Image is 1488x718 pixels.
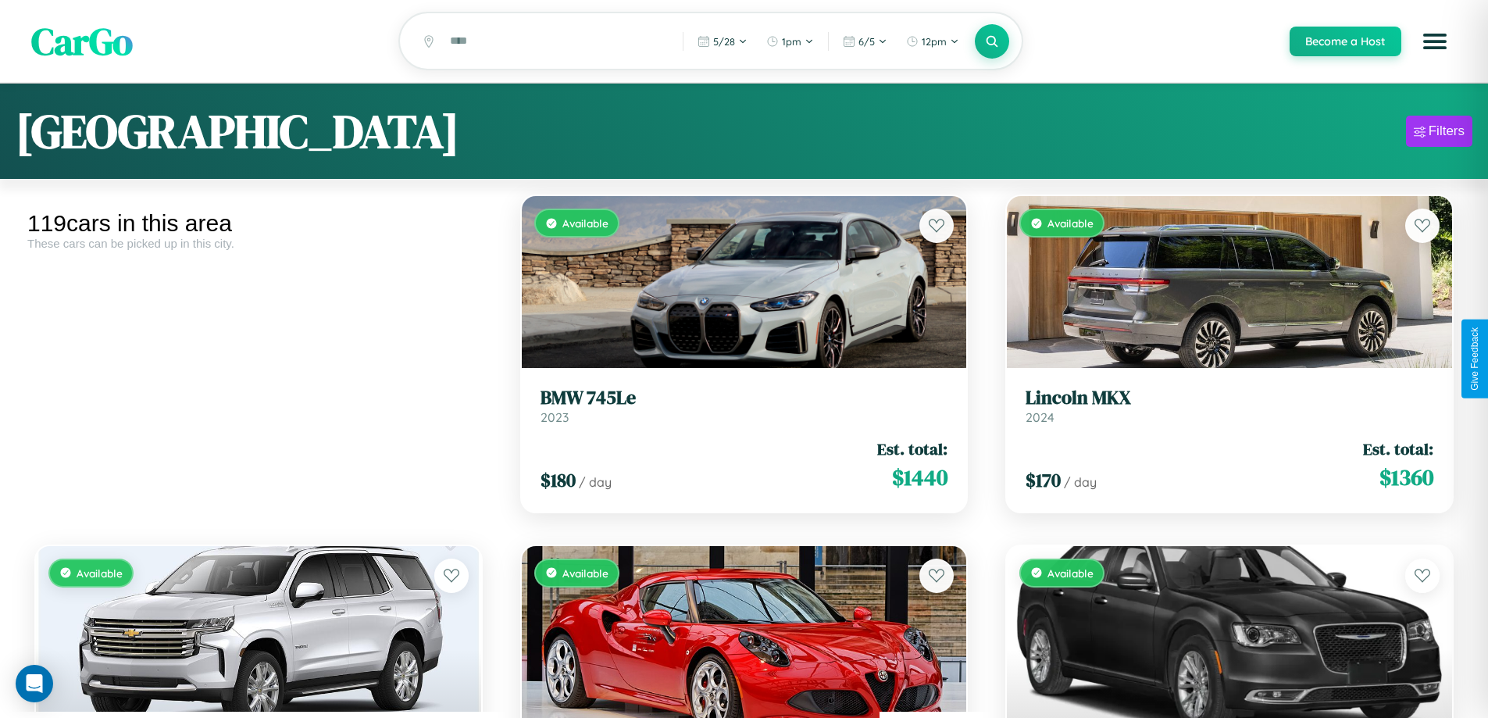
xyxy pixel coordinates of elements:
[1469,327,1480,391] div: Give Feedback
[782,35,801,48] span: 1pm
[922,35,947,48] span: 12pm
[1047,566,1094,580] span: Available
[16,99,459,163] h1: [GEOGRAPHIC_DATA]
[541,467,576,493] span: $ 180
[898,29,967,54] button: 12pm
[1026,409,1054,425] span: 2024
[27,210,490,237] div: 119 cars in this area
[1363,438,1433,460] span: Est. total:
[758,29,822,54] button: 1pm
[835,29,895,54] button: 6/5
[1064,474,1097,490] span: / day
[31,16,133,67] span: CarGo
[713,35,735,48] span: 5 / 28
[562,566,608,580] span: Available
[541,387,948,409] h3: BMW 745Le
[16,665,53,702] div: Open Intercom Messenger
[1413,20,1457,63] button: Open menu
[562,216,608,230] span: Available
[690,29,755,54] button: 5/28
[1290,27,1401,56] button: Become a Host
[541,387,948,425] a: BMW 745Le2023
[1406,116,1472,147] button: Filters
[1429,123,1465,139] div: Filters
[77,566,123,580] span: Available
[1379,462,1433,493] span: $ 1360
[1026,467,1061,493] span: $ 170
[541,409,569,425] span: 2023
[877,438,947,460] span: Est. total:
[1047,216,1094,230] span: Available
[579,474,612,490] span: / day
[27,237,490,250] div: These cars can be picked up in this city.
[858,35,875,48] span: 6 / 5
[1026,387,1433,409] h3: Lincoln MKX
[892,462,947,493] span: $ 1440
[1026,387,1433,425] a: Lincoln MKX2024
